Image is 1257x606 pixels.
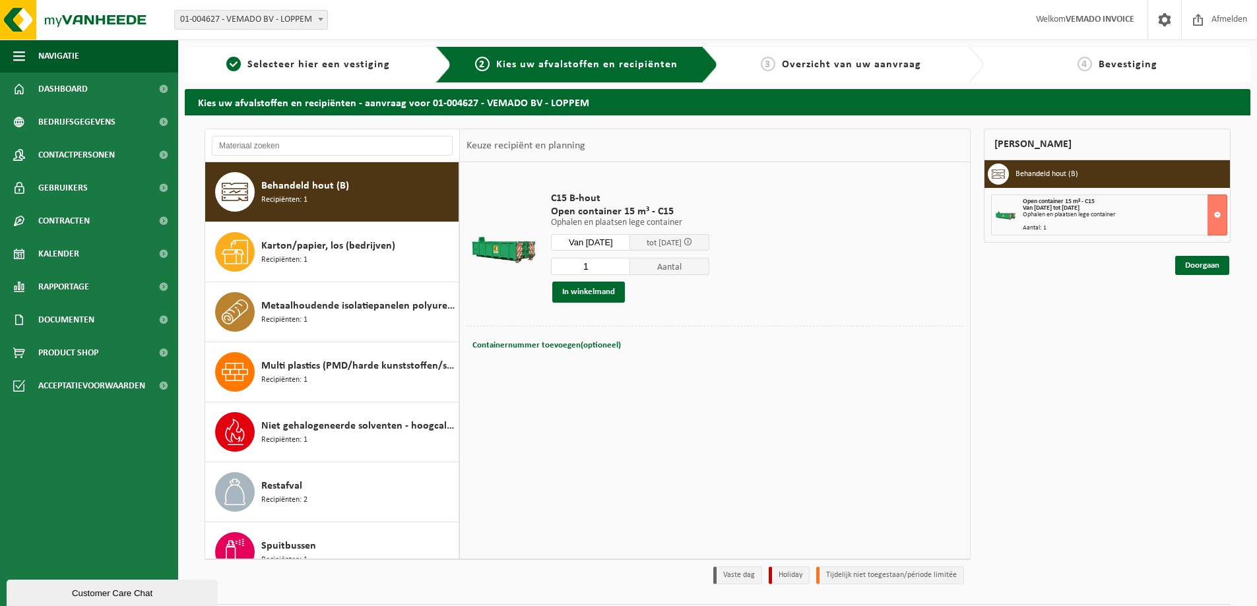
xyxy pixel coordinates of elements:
span: Recipiënten: 2 [261,494,307,506]
iframe: chat widget [7,577,220,606]
span: Overzicht van uw aanvraag [782,59,921,70]
span: Recipiënten: 1 [261,374,307,386]
span: Open container 15 m³ - C15 [551,205,709,218]
button: Metaalhoudende isolatiepanelen polyurethaan (PU) Recipiënten: 1 [205,282,459,342]
button: Niet gehalogeneerde solventen - hoogcalorisch in kleinverpakking Recipiënten: 1 [205,402,459,462]
button: Restafval Recipiënten: 2 [205,462,459,522]
p: Ophalen en plaatsen lege container [551,218,709,227]
span: Documenten [38,303,94,336]
button: Containernummer toevoegen(optioneel) [471,336,622,355]
span: 2 [475,57,490,71]
span: Containernummer toevoegen(optioneel) [472,341,621,349]
span: Recipiënten: 1 [261,254,307,266]
li: Vaste dag [713,566,762,584]
a: Doorgaan [1175,256,1229,275]
div: Keuze recipiënt en planning [460,129,592,162]
span: Bedrijfsgegevens [38,106,115,138]
strong: Van [DATE] tot [DATE] [1023,204,1080,212]
span: Contracten [38,204,90,237]
span: Gebruikers [38,171,88,204]
h3: Behandeld hout (B) [1015,164,1078,185]
span: tot [DATE] [647,239,682,247]
span: Aantal [630,258,709,275]
button: In winkelmand [552,282,625,303]
span: Navigatie [38,40,79,73]
div: Aantal: 1 [1023,225,1227,231]
span: Recipiënten: 1 [261,554,307,566]
span: Multi plastics (PMD/harde kunststoffen/spanbanden/EPS/folie naturel/folie gemengd) [261,358,455,374]
input: Selecteer datum [551,234,630,251]
span: Restafval [261,478,302,494]
span: Recipiënten: 1 [261,314,307,326]
button: Spuitbussen Recipiënten: 1 [205,522,459,582]
li: Holiday [769,566,810,584]
span: Niet gehalogeneerde solventen - hoogcalorisch in kleinverpakking [261,418,455,434]
span: 1 [226,57,241,71]
span: 01-004627 - VEMADO BV - LOPPEM [175,11,327,29]
span: Open container 15 m³ - C15 [1023,198,1095,205]
span: 4 [1078,57,1092,71]
span: Acceptatievoorwaarden [38,369,145,402]
input: Materiaal zoeken [212,136,453,156]
span: Recipiënten: 1 [261,434,307,446]
span: Kies uw afvalstoffen en recipiënten [496,59,678,70]
span: C15 B-hout [551,192,709,205]
span: Product Shop [38,336,98,369]
button: Multi plastics (PMD/harde kunststoffen/spanbanden/EPS/folie naturel/folie gemengd) Recipiënten: 1 [205,342,459,402]
span: Behandeld hout (B) [261,178,349,194]
a: 1Selecteer hier een vestiging [191,57,425,73]
span: Rapportage [38,270,89,303]
span: Recipiënten: 1 [261,194,307,206]
div: [PERSON_NAME] [984,129,1231,160]
span: Karton/papier, los (bedrijven) [261,238,395,254]
li: Tijdelijk niet toegestaan/période limitée [816,566,964,584]
button: Behandeld hout (B) Recipiënten: 1 [205,162,459,222]
h2: Kies uw afvalstoffen en recipiënten - aanvraag voor 01-004627 - VEMADO BV - LOPPEM [185,89,1250,115]
strong: VEMADO INVOICE [1066,15,1134,24]
span: 3 [761,57,775,71]
span: Metaalhoudende isolatiepanelen polyurethaan (PU) [261,298,455,314]
span: Dashboard [38,73,88,106]
div: Ophalen en plaatsen lege container [1023,212,1227,218]
span: Bevestiging [1099,59,1157,70]
button: Karton/papier, los (bedrijven) Recipiënten: 1 [205,222,459,282]
span: Selecteer hier een vestiging [247,59,390,70]
span: 01-004627 - VEMADO BV - LOPPEM [174,10,328,30]
span: Spuitbussen [261,538,316,554]
span: Kalender [38,237,79,270]
span: Contactpersonen [38,138,115,171]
